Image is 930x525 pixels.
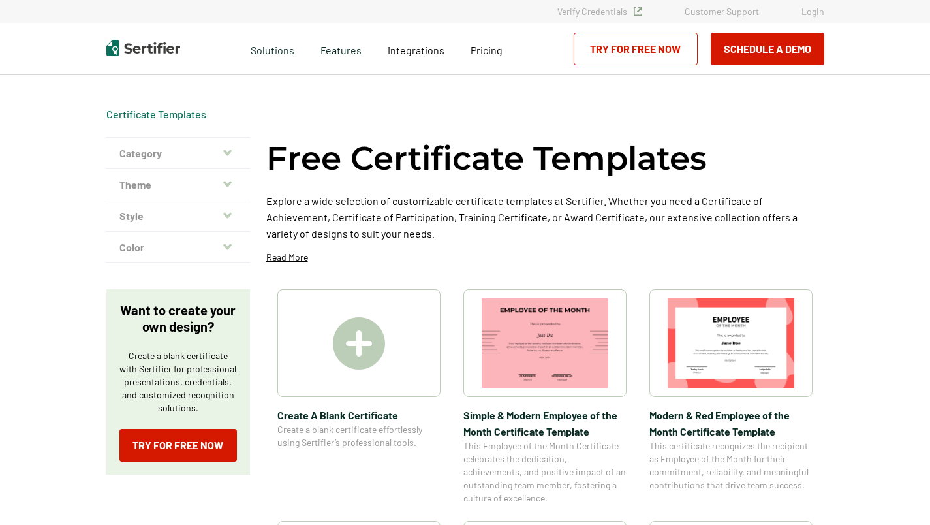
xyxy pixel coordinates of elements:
p: Want to create your own design? [119,302,237,335]
span: This Employee of the Month Certificate celebrates the dedication, achievements, and positive impa... [463,439,627,505]
a: Pricing [471,40,503,57]
p: Create a blank certificate with Sertifier for professional presentations, credentials, and custom... [119,349,237,415]
a: Integrations [388,40,444,57]
a: Try for Free Now [574,33,698,65]
span: Integrations [388,44,444,56]
button: Style [106,200,250,232]
a: Try for Free Now [119,429,237,462]
span: Features [320,40,362,57]
span: Solutions [251,40,294,57]
img: Sertifier | Digital Credentialing Platform [106,40,180,56]
h1: Free Certificate Templates [266,137,707,180]
img: Simple & Modern Employee of the Month Certificate Template [482,298,608,388]
img: Verified [634,7,642,16]
span: Pricing [471,44,503,56]
div: Breadcrumb [106,108,206,121]
span: Modern & Red Employee of the Month Certificate Template [649,407,813,439]
button: Category [106,138,250,169]
a: Certificate Templates [106,108,206,120]
button: Color [106,232,250,263]
p: Read More [266,251,308,264]
span: This certificate recognizes the recipient as Employee of the Month for their commitment, reliabil... [649,439,813,492]
a: Modern & Red Employee of the Month Certificate TemplateModern & Red Employee of the Month Certifi... [649,289,813,505]
img: Create A Blank Certificate [333,317,385,370]
button: Theme [106,169,250,200]
span: Create a blank certificate effortlessly using Sertifier’s professional tools. [277,423,441,449]
a: Login [801,6,824,17]
a: Customer Support [685,6,759,17]
span: Create A Blank Certificate [277,407,441,423]
a: Verify Credentials [557,6,642,17]
a: Simple & Modern Employee of the Month Certificate TemplateSimple & Modern Employee of the Month C... [463,289,627,505]
span: Certificate Templates [106,108,206,121]
p: Explore a wide selection of customizable certificate templates at Sertifier. Whether you need a C... [266,193,824,242]
img: Modern & Red Employee of the Month Certificate Template [668,298,794,388]
span: Simple & Modern Employee of the Month Certificate Template [463,407,627,439]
